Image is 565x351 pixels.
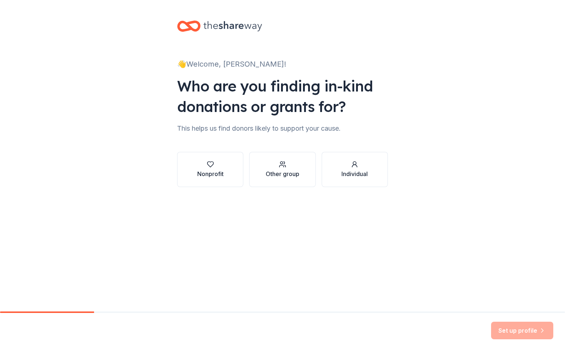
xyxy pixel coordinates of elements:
[322,152,388,187] button: Individual
[266,169,299,178] div: Other group
[177,123,388,134] div: This helps us find donors likely to support your cause.
[197,169,224,178] div: Nonprofit
[249,152,315,187] button: Other group
[341,169,368,178] div: Individual
[177,58,388,70] div: 👋 Welcome, [PERSON_NAME]!
[177,76,388,117] div: Who are you finding in-kind donations or grants for?
[177,152,243,187] button: Nonprofit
